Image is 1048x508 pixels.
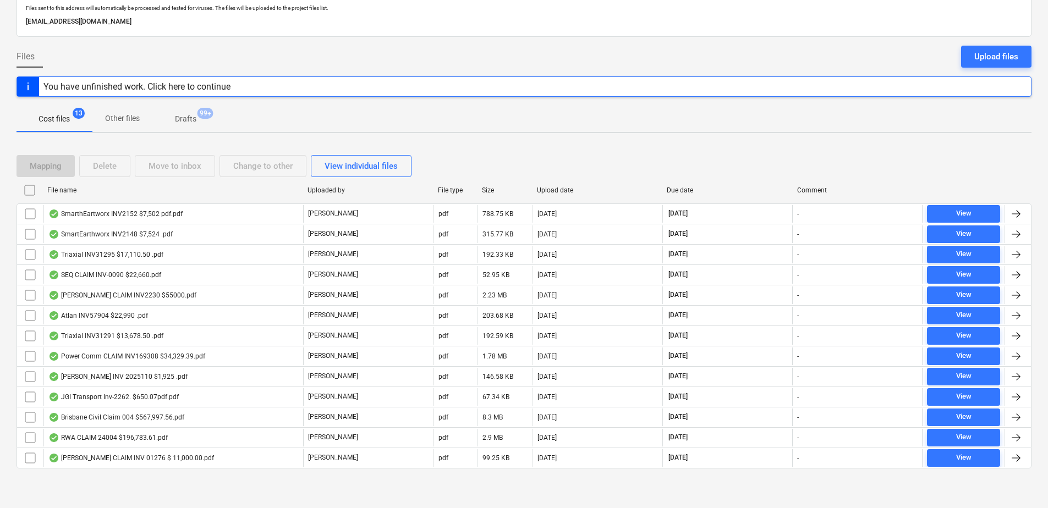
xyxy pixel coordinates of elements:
span: Files [17,50,35,63]
div: - [797,454,799,462]
div: File type [438,186,473,194]
span: [DATE] [667,433,689,442]
div: pdf [438,291,448,299]
button: View [927,449,1000,467]
div: JGI Transport Inv-2262. $650.07pdf.pdf [48,393,179,401]
p: [PERSON_NAME] [308,229,358,239]
div: [DATE] [537,413,557,421]
div: pdf [438,271,448,279]
button: View [927,429,1000,446]
div: Triaxial INV31295 $17,110.50 .pdf [48,250,163,259]
div: OCR finished [48,454,59,462]
p: [PERSON_NAME] [308,372,358,381]
div: pdf [438,210,448,218]
div: 99.25 KB [482,454,509,462]
div: View [956,451,972,464]
button: Upload files [961,46,1031,68]
div: [DATE] [537,210,557,218]
div: View individual files [325,159,398,173]
div: Triaxial INV31291 $13,678.50 .pdf [48,332,163,340]
div: [PERSON_NAME] CLAIM INV2230 $55000.pdf [48,291,196,300]
div: [DATE] [537,454,557,462]
div: 2.9 MB [482,434,503,441]
div: Upload files [974,49,1018,64]
p: [PERSON_NAME] [308,270,358,279]
div: pdf [438,393,448,401]
p: [PERSON_NAME] [308,331,358,340]
div: pdf [438,454,448,462]
div: pdf [438,312,448,319]
div: pdf [438,352,448,360]
div: OCR finished [48,372,59,381]
div: [DATE] [537,312,557,319]
div: - [797,332,799,340]
div: pdf [438,251,448,258]
div: OCR finished [48,413,59,422]
p: [PERSON_NAME] [308,290,358,300]
p: Cost files [39,113,70,125]
div: 2.23 MB [482,291,507,299]
div: View [956,350,972,362]
div: 8.3 MB [482,413,503,421]
div: Comment [797,186,919,194]
div: View [956,329,972,342]
button: View [927,347,1000,365]
div: 203.68 KB [482,312,513,319]
p: [PERSON_NAME] [308,250,358,259]
div: Uploaded by [308,186,429,194]
div: OCR finished [48,393,59,401]
div: Atlan INV57904 $22,990 .pdf [48,311,148,320]
button: View [927,225,1000,243]
span: [DATE] [667,331,689,340]
div: [DATE] [537,291,557,299]
div: View [956,248,972,261]
div: Upload date [537,186,659,194]
div: pdf [438,373,448,380]
p: [PERSON_NAME] [308,311,358,320]
div: 192.59 KB [482,332,513,340]
div: SEQ CLAIM INV-0090 $22,660.pdf [48,270,161,279]
div: - [797,413,799,421]
span: [DATE] [667,250,689,259]
button: View [927,388,1000,406]
p: [PERSON_NAME] [308,433,358,442]
div: SmarthEartworx INV2152 $7,502 pdf.pdf [48,209,183,218]
div: Brisbane Civil Claim 004 $567,997.56.pdf [48,413,184,422]
div: - [797,291,799,299]
p: Other files [105,113,140,124]
div: File name [47,186,299,194]
div: View [956,228,972,240]
button: View [927,368,1000,385]
div: View [956,289,972,301]
button: View [927,246,1000,263]
div: [DATE] [537,332,557,340]
p: [PERSON_NAME] [308,412,358,422]
div: [DATE] [537,230,557,238]
span: 13 [73,108,85,119]
div: - [797,312,799,319]
span: [DATE] [667,209,689,218]
div: SmartEarthworx INV2148 $7,524 .pdf [48,230,173,239]
div: View [956,431,972,444]
span: [DATE] [667,372,689,381]
div: 67.34 KB [482,393,509,401]
p: [PERSON_NAME] [308,209,358,218]
div: - [797,352,799,360]
div: OCR finished [48,250,59,259]
div: [DATE] [537,352,557,360]
div: pdf [438,332,448,340]
span: [DATE] [667,412,689,422]
span: [DATE] [667,311,689,320]
button: View individual files [311,155,411,177]
div: Power Comm CLAIM INV169308 $34,329.39.pdf [48,352,205,361]
button: View [927,408,1000,426]
div: [DATE] [537,434,557,441]
div: OCR finished [48,209,59,218]
span: [DATE] [667,453,689,462]
div: 315.77 KB [482,230,513,238]
div: View [956,268,972,281]
div: Size [482,186,528,194]
div: - [797,210,799,218]
div: [DATE] [537,251,557,258]
div: [PERSON_NAME] INV 2025110 $1,925 .pdf [48,372,188,381]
